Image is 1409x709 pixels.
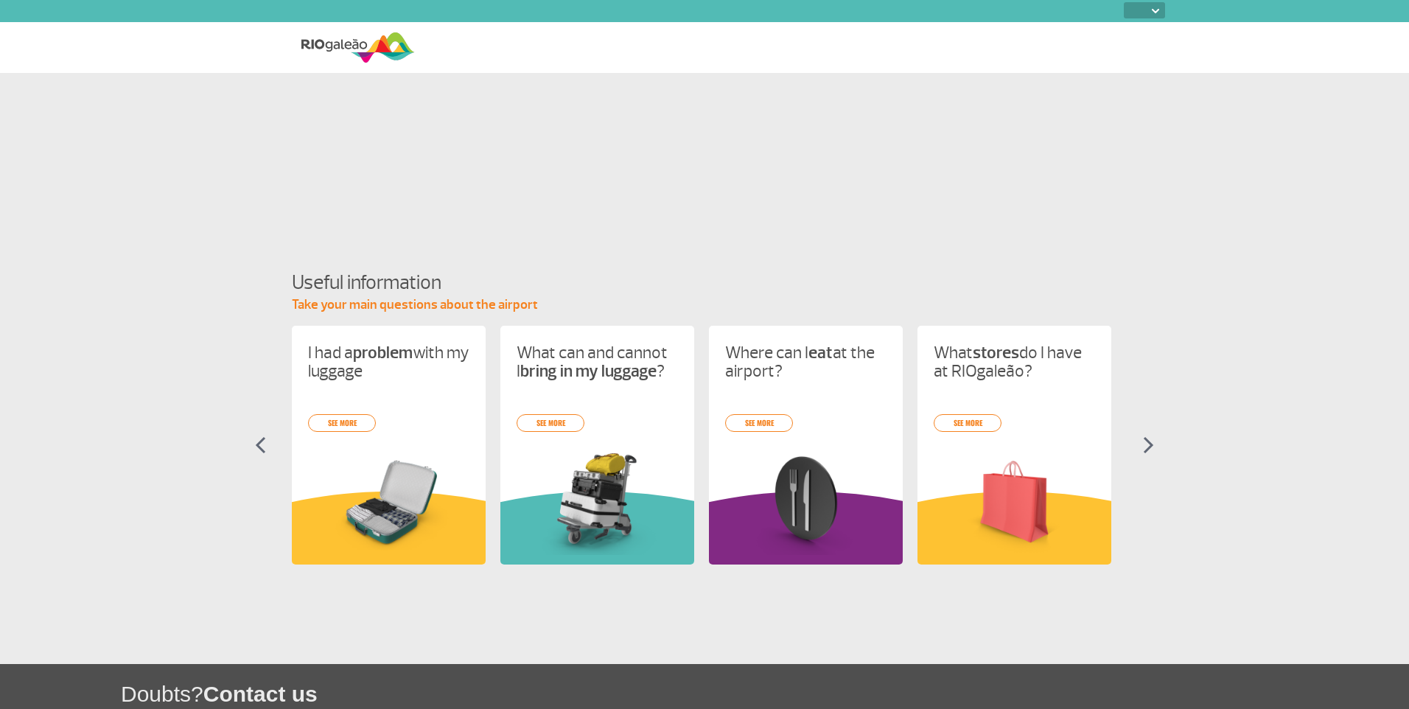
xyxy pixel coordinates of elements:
[292,492,486,565] img: amareloInformacoesUteis.svg
[255,436,266,454] img: seta-esquerda
[1143,436,1154,454] img: seta-direita
[808,342,833,363] strong: eat
[308,343,469,380] p: I had a with my luggage
[308,414,376,432] a: see more
[973,342,1019,363] strong: stores
[517,450,678,555] img: card%20informa%C3%A7%C3%B5es%201.png
[203,682,318,706] span: Contact us
[500,492,694,565] img: verdeInformacoesUteis.svg
[725,450,887,555] img: card%20informa%C3%A7%C3%B5es%208.png
[308,450,469,555] img: problema-bagagem.png
[520,360,657,382] strong: bring in my luggage
[517,343,678,380] p: What can and cannot I ?
[934,343,1095,380] p: What do I have at RIOgaleão?
[292,296,1117,314] p: Take your main questions about the airport
[292,269,1117,296] h4: Useful information
[934,414,1001,432] a: see more
[725,343,887,380] p: Where can I at the airport?
[121,679,1409,709] h1: Doubts?
[709,492,903,565] img: roxoInformacoesUteis.svg
[934,450,1095,555] img: card%20informa%C3%A7%C3%B5es%206.png
[725,414,793,432] a: see more
[353,342,413,363] strong: problem
[517,414,584,432] a: see more
[917,492,1111,565] img: amareloInformacoesUteis.svg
